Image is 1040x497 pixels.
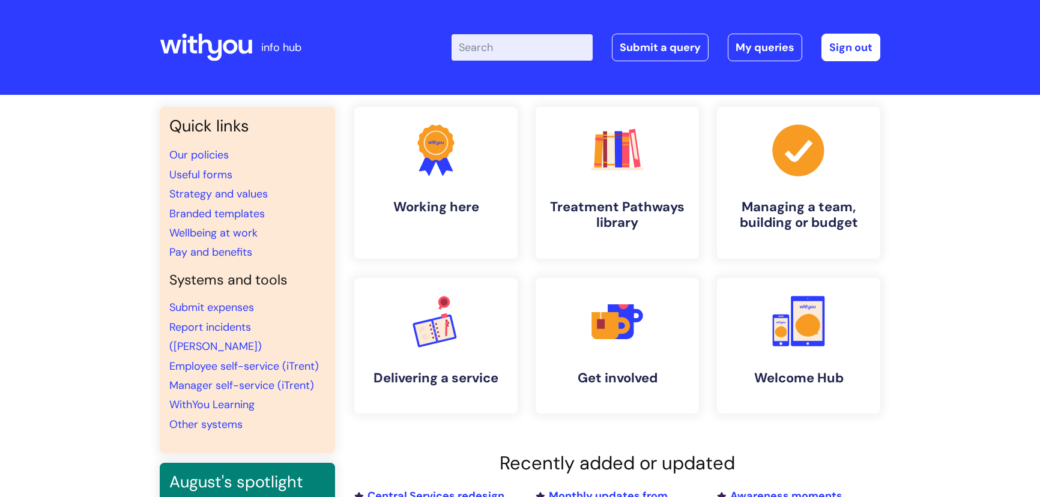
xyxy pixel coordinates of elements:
h2: Recently added or updated [354,452,880,474]
h3: Quick links [169,116,325,136]
a: Submit a query [612,34,709,61]
h4: Welcome Hub [727,370,871,386]
a: Useful forms [169,167,232,182]
input: Search [452,34,593,61]
a: Our policies [169,148,229,162]
h4: Systems and tools [169,272,325,289]
a: Managing a team, building or budget [717,107,880,259]
a: WithYou Learning [169,397,255,412]
a: Submit expenses [169,300,254,315]
a: Strategy and values [169,187,268,201]
a: Other systems [169,417,243,432]
h4: Working here [364,199,508,215]
a: Manager self-service (iTrent) [169,378,314,393]
a: Get involved [536,278,699,414]
a: Delivering a service [354,278,518,414]
a: My queries [728,34,802,61]
a: Welcome Hub [717,278,880,414]
h4: Treatment Pathways library [545,199,689,231]
a: Wellbeing at work [169,226,258,240]
h4: Managing a team, building or budget [727,199,871,231]
a: Report incidents ([PERSON_NAME]) [169,320,262,354]
a: Treatment Pathways library [536,107,699,259]
h3: August's spotlight [169,472,325,492]
a: Employee self-service (iTrent) [169,359,319,373]
a: Pay and benefits [169,245,252,259]
div: | - [452,34,880,61]
a: Sign out [821,34,880,61]
h4: Delivering a service [364,370,508,386]
a: Working here [354,107,518,259]
a: Branded templates [169,206,265,221]
h4: Get involved [545,370,689,386]
p: info hub [261,38,301,57]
